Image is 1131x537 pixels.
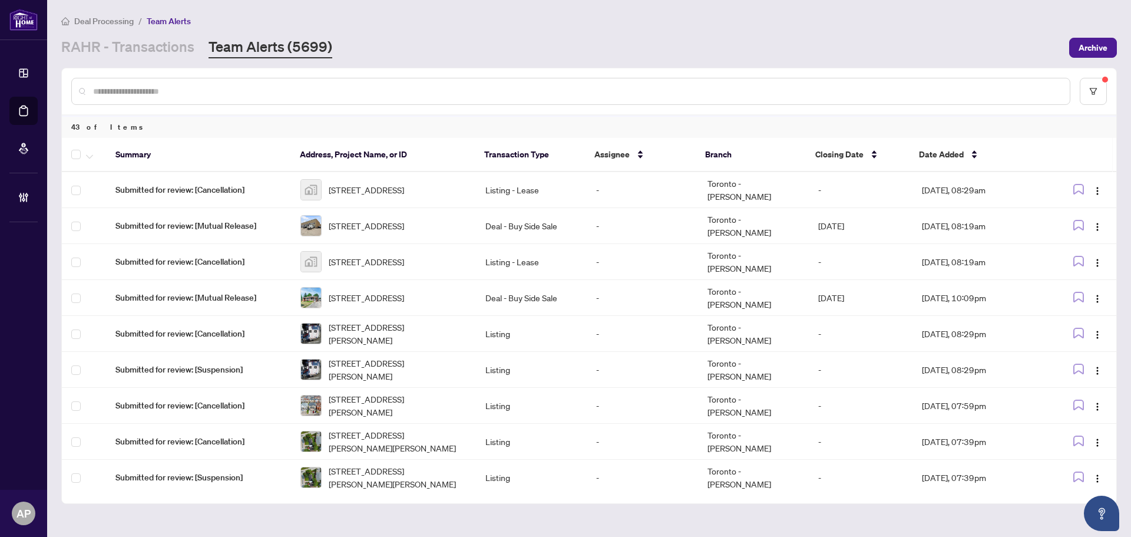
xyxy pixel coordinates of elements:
span: Submitted for review: [Mutual Release] [115,219,282,232]
td: - [587,460,697,496]
td: Listing [476,460,587,496]
td: - [587,208,697,244]
td: Listing [476,352,587,388]
span: [STREET_ADDRESS] [329,291,404,304]
td: - [809,316,912,352]
span: [STREET_ADDRESS][PERSON_NAME] [329,393,467,419]
button: Logo [1088,180,1107,199]
td: Toronto - [PERSON_NAME] [698,388,809,424]
td: - [809,460,912,496]
div: 43 of Items [62,116,1116,138]
a: Team Alerts (5699) [209,37,332,58]
img: Logo [1093,474,1102,483]
td: Deal - Buy Side Sale [476,280,587,316]
td: Toronto - [PERSON_NAME] [698,352,809,388]
td: - [587,280,697,316]
td: Listing - Lease [476,244,587,280]
span: filter [1089,87,1097,95]
button: Logo [1088,360,1107,379]
th: Closing Date [806,138,909,172]
td: Listing [476,388,587,424]
img: thumbnail-img [301,467,321,487]
button: Logo [1088,396,1107,415]
img: Logo [1093,402,1102,411]
img: Logo [1093,186,1102,196]
td: Toronto - [PERSON_NAME] [698,460,809,496]
td: - [587,172,697,208]
td: Toronto - [PERSON_NAME] [698,424,809,460]
td: [DATE] [809,208,912,244]
button: Open asap [1084,496,1119,531]
td: - [809,244,912,280]
td: [DATE], 07:39pm [912,460,1046,496]
td: Toronto - [PERSON_NAME] [698,280,809,316]
span: Submitted for review: [Mutual Release] [115,291,282,304]
img: thumbnail-img [301,252,321,272]
th: Summary [106,138,290,172]
img: Logo [1093,330,1102,340]
span: [STREET_ADDRESS] [329,183,404,196]
th: Branch [696,138,806,172]
a: RAHR - Transactions [61,37,194,58]
td: [DATE], 08:29pm [912,316,1046,352]
td: [DATE], 08:29am [912,172,1046,208]
span: Submitted for review: [Cancellation] [115,327,282,340]
button: Logo [1088,252,1107,271]
td: - [587,424,697,460]
th: Assignee [585,138,696,172]
span: Submitted for review: [Cancellation] [115,183,282,196]
td: Toronto - [PERSON_NAME] [698,316,809,352]
span: Submitted for review: [Cancellation] [115,255,282,268]
td: Deal - Buy Side Sale [476,208,587,244]
span: Submitted for review: [Suspension] [115,363,282,376]
img: Logo [1093,258,1102,268]
td: - [587,352,697,388]
td: - [809,172,912,208]
span: [STREET_ADDRESS][PERSON_NAME][PERSON_NAME] [329,464,467,490]
span: [STREET_ADDRESS][PERSON_NAME][PERSON_NAME] [329,429,467,454]
td: Listing [476,316,587,352]
td: [DATE], 10:09pm [912,280,1046,316]
td: Listing [476,424,587,460]
span: Date Added [919,148,964,161]
td: - [587,244,697,280]
td: [DATE], 07:39pm [912,424,1046,460]
button: Logo [1088,216,1107,235]
img: Logo [1093,366,1102,375]
span: [STREET_ADDRESS][PERSON_NAME] [329,321,467,347]
td: [DATE] [809,280,912,316]
img: thumbnail-img [301,180,321,200]
span: AP [16,505,31,522]
button: Logo [1088,432,1107,451]
span: Deal Processing [74,16,134,27]
button: Logo [1088,324,1107,343]
span: Assignee [594,148,630,161]
img: Logo [1093,222,1102,232]
img: thumbnail-img [301,288,321,308]
img: thumbnail-img [301,324,321,344]
td: Toronto - [PERSON_NAME] [698,172,809,208]
img: thumbnail-img [301,396,321,416]
span: Submitted for review: [Cancellation] [115,435,282,448]
td: - [587,316,697,352]
span: [STREET_ADDRESS][PERSON_NAME] [329,357,467,383]
img: Logo [1093,294,1102,304]
button: filter [1080,78,1107,105]
img: Logo [1093,438,1102,447]
span: Archive [1079,38,1107,57]
td: - [809,424,912,460]
td: Listing - Lease [476,172,587,208]
th: Transaction Type [475,138,586,172]
span: home [61,17,70,25]
td: - [809,352,912,388]
td: - [587,388,697,424]
button: Archive [1069,38,1117,58]
span: [STREET_ADDRESS] [329,255,404,268]
span: Team Alerts [147,16,191,27]
td: [DATE], 07:59pm [912,388,1046,424]
img: logo [9,9,38,31]
td: [DATE], 08:19am [912,244,1046,280]
span: Closing Date [815,148,864,161]
span: Submitted for review: [Suspension] [115,471,282,484]
td: Toronto - [PERSON_NAME] [698,244,809,280]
